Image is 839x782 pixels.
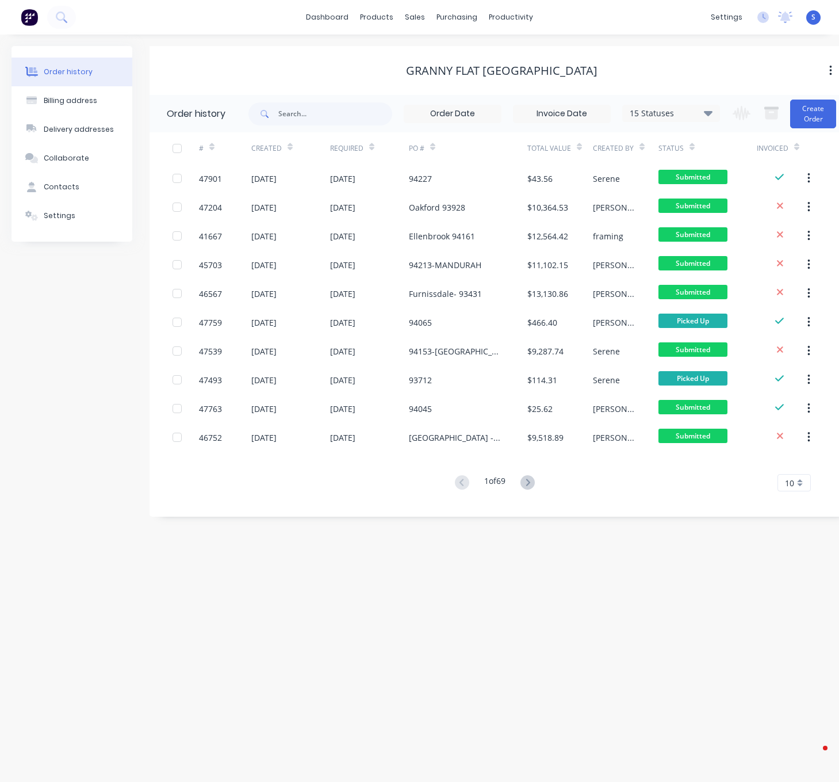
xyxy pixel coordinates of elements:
[199,432,222,444] div: 46752
[199,143,204,154] div: #
[658,429,727,443] span: Submitted
[527,374,557,386] div: $114.31
[658,314,727,328] span: Picked Up
[658,256,727,270] span: Submitted
[409,143,424,154] div: PO #
[199,403,222,415] div: 47763
[409,374,432,386] div: 93712
[12,58,132,86] button: Order history
[593,230,623,242] div: framing
[251,288,277,300] div: [DATE]
[593,374,620,386] div: Serene
[527,345,564,357] div: $9,287.74
[593,132,658,164] div: Created By
[658,342,727,357] span: Submitted
[593,173,620,185] div: Serene
[483,9,539,26] div: productivity
[527,316,557,329] div: $466.40
[199,316,222,329] div: 47759
[811,12,815,22] span: S
[44,67,93,77] div: Order history
[658,371,727,386] span: Picked Up
[658,143,684,154] div: Status
[251,403,277,415] div: [DATE]
[658,285,727,299] span: Submitted
[354,9,399,26] div: products
[527,288,568,300] div: $13,130.86
[330,143,363,154] div: Required
[527,201,568,213] div: $10,364.53
[199,288,222,300] div: 46567
[44,96,97,106] div: Billing address
[251,201,277,213] div: [DATE]
[527,432,564,444] div: $9,518.89
[330,259,355,271] div: [DATE]
[757,132,809,164] div: Invoiced
[409,259,481,271] div: 94213-MANDURAH
[199,374,222,386] div: 47493
[44,182,79,192] div: Contacts
[406,64,597,78] div: Granny Flat [GEOGRAPHIC_DATA]
[409,230,475,242] div: Ellenbrook 94161
[527,143,571,154] div: Total Value
[409,173,432,185] div: 94227
[199,201,222,213] div: 47204
[251,173,277,185] div: [DATE]
[785,477,794,489] span: 10
[330,288,355,300] div: [DATE]
[593,316,635,329] div: [PERSON_NAME]
[199,173,222,185] div: 47901
[12,115,132,144] button: Delivery addresses
[593,403,635,415] div: [PERSON_NAME]
[623,107,719,120] div: 15 Statuses
[409,288,482,300] div: Furnissdale- 93431
[330,201,355,213] div: [DATE]
[251,259,277,271] div: [DATE]
[658,227,727,242] span: Submitted
[199,230,222,242] div: 41667
[251,374,277,386] div: [DATE]
[12,201,132,230] button: Settings
[21,9,38,26] img: Factory
[800,743,827,770] iframe: Intercom live chat
[593,201,635,213] div: [PERSON_NAME]
[251,316,277,329] div: [DATE]
[409,201,465,213] div: Oakford 93928
[251,132,330,164] div: Created
[527,173,553,185] div: $43.56
[593,432,635,444] div: [PERSON_NAME]
[12,173,132,201] button: Contacts
[409,345,504,357] div: 94153-[GEOGRAPHIC_DATA]
[593,259,635,271] div: [PERSON_NAME]
[199,345,222,357] div: 47539
[199,132,251,164] div: #
[527,403,553,415] div: $25.62
[278,102,392,125] input: Search...
[527,230,568,242] div: $12,564.42
[409,132,527,164] div: PO #
[527,259,568,271] div: $11,102.15
[409,403,432,415] div: 94045
[658,170,727,184] span: Submitted
[251,345,277,357] div: [DATE]
[527,132,593,164] div: Total Value
[330,230,355,242] div: [DATE]
[300,9,354,26] a: dashboard
[593,345,620,357] div: Serene
[199,259,222,271] div: 45703
[409,316,432,329] div: 94065
[409,432,504,444] div: [GEOGRAPHIC_DATA] -93342
[44,124,114,135] div: Delivery addresses
[330,432,355,444] div: [DATE]
[167,107,225,121] div: Order history
[330,345,355,357] div: [DATE]
[330,173,355,185] div: [DATE]
[404,105,501,123] input: Order Date
[251,143,282,154] div: Created
[658,132,757,164] div: Status
[251,432,277,444] div: [DATE]
[12,86,132,115] button: Billing address
[12,144,132,173] button: Collaborate
[330,403,355,415] div: [DATE]
[44,153,89,163] div: Collaborate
